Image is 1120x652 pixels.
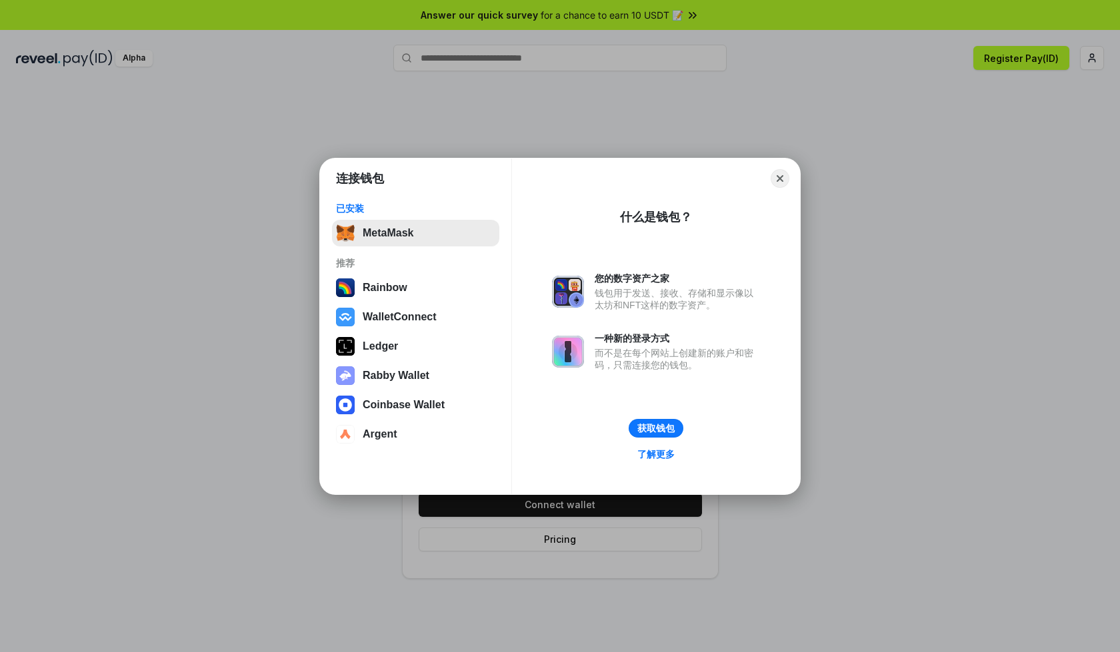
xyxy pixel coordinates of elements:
[637,448,675,460] div: 了解更多
[595,332,760,344] div: 一种新的登录方式
[332,362,499,389] button: Rabby Wallet
[332,220,499,246] button: MetaMask
[363,311,437,323] div: WalletConnect
[332,304,499,330] button: WalletConnect
[336,396,355,414] img: svg+xml,%3Csvg%20width%3D%2228%22%20height%3D%2228%22%20viewBox%3D%220%200%2028%2028%22%20fill%3D...
[332,421,499,448] button: Argent
[363,340,398,352] div: Ledger
[332,333,499,360] button: Ledger
[336,425,355,444] img: svg+xml,%3Csvg%20width%3D%2228%22%20height%3D%2228%22%20viewBox%3D%220%200%2028%2028%22%20fill%3D...
[336,308,355,326] img: svg+xml,%3Csvg%20width%3D%2228%22%20height%3D%2228%22%20viewBox%3D%220%200%2028%2028%22%20fill%3D...
[595,347,760,371] div: 而不是在每个网站上创建新的账户和密码，只需连接您的钱包。
[629,419,683,438] button: 获取钱包
[771,169,789,188] button: Close
[363,370,429,382] div: Rabby Wallet
[637,422,675,434] div: 获取钱包
[363,399,445,411] div: Coinbase Wallet
[620,209,692,225] div: 什么是钱包？
[552,276,584,308] img: svg+xml,%3Csvg%20xmlns%3D%22http%3A%2F%2Fwww.w3.org%2F2000%2Fsvg%22%20fill%3D%22none%22%20viewBox...
[336,278,355,297] img: svg+xml,%3Csvg%20width%3D%22120%22%20height%3D%22120%22%20viewBox%3D%220%200%20120%20120%22%20fil...
[363,428,397,440] div: Argent
[332,392,499,418] button: Coinbase Wallet
[336,224,355,242] img: svg+xml,%3Csvg%20fill%3D%22none%22%20height%3D%2233%22%20viewBox%3D%220%200%2035%2033%22%20width%...
[336,366,355,385] img: svg+xml,%3Csvg%20xmlns%3D%22http%3A%2F%2Fwww.w3.org%2F2000%2Fsvg%22%20fill%3D%22none%22%20viewBox...
[336,170,384,186] h1: 连接钱包
[363,282,407,294] div: Rainbow
[629,446,683,463] a: 了解更多
[336,257,495,269] div: 推荐
[332,274,499,301] button: Rainbow
[552,336,584,368] img: svg+xml,%3Csvg%20xmlns%3D%22http%3A%2F%2Fwww.w3.org%2F2000%2Fsvg%22%20fill%3D%22none%22%20viewBox...
[336,202,495,214] div: 已安装
[336,337,355,356] img: svg+xml,%3Csvg%20xmlns%3D%22http%3A%2F%2Fwww.w3.org%2F2000%2Fsvg%22%20width%3D%2228%22%20height%3...
[595,272,760,284] div: 您的数字资产之家
[363,227,413,239] div: MetaMask
[595,287,760,311] div: 钱包用于发送、接收、存储和显示像以太坊和NFT这样的数字资产。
